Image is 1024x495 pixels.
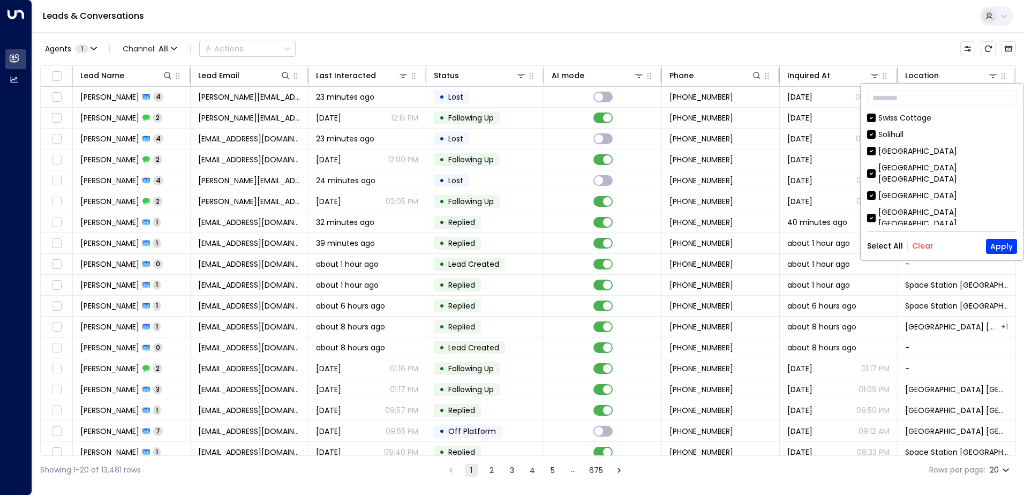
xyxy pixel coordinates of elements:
span: Lost [448,133,463,144]
span: Elisabeth Rye [80,217,139,228]
span: Following Up [448,363,494,374]
span: 39 minutes ago [316,238,375,249]
div: Last Interacted [316,69,409,82]
span: Toggle select row [50,91,63,104]
span: Sep 17, 2025 [787,384,812,395]
span: egroves90@hotmail.com [198,280,300,290]
span: Toggle select row [50,446,63,459]
span: Lead Created [448,342,499,353]
div: Lead Email [198,69,239,82]
span: All [159,44,168,53]
span: Sep 04, 2025 [787,92,812,102]
div: Swiss Cottage [867,112,1017,124]
span: 24 minutes ago [316,175,375,186]
p: 01:17 PM [390,384,418,395]
p: 12:00 PM [859,154,890,165]
span: Jacqui Taylor [80,301,139,311]
span: about 8 hours ago [787,342,856,353]
p: 09:50 PM [856,405,890,416]
span: Space Station Brentford [905,301,1008,311]
span: Sep 15, 2025 [787,196,812,207]
span: 1 [153,322,161,331]
span: 32 minutes ago [316,217,374,228]
span: about 1 hour ago [316,259,379,269]
div: Swiss Cottage [878,112,931,124]
span: Jack Soden [80,133,139,144]
span: Sep 19, 2025 [787,363,812,374]
button: Channel:All [118,41,182,56]
div: AI mode [552,69,584,82]
div: Solihull [867,129,1017,140]
label: Rows per page: [929,464,985,476]
div: • [439,234,445,252]
button: Go to next page [613,464,626,477]
span: Space Station St Johns Wood [905,405,1008,416]
span: Lost [448,175,463,186]
span: +447823435468 [669,321,733,332]
span: xi.yintiao.huan@gmail.com [198,321,300,332]
span: 1 [153,447,161,456]
div: • [439,171,445,190]
span: Yesterday [787,405,812,416]
div: • [439,443,445,461]
button: Go to page 675 [587,464,605,477]
span: Yesterday [316,405,341,416]
span: Toggle select row [50,279,63,292]
span: +447988561654 [669,447,733,457]
span: Hirose Kasuya [80,321,139,332]
span: Toggle select row [50,258,63,271]
span: Ayan Shah [80,405,139,416]
div: Location [905,69,939,82]
span: Off Platform [448,426,496,437]
span: Sep 12, 2025 [787,154,812,165]
div: • [439,192,445,211]
span: 1 [153,301,161,310]
span: Toggle select all [50,70,63,83]
span: Following Up [448,112,494,123]
span: nadine.marie@hotmail.co.uk [198,112,300,123]
span: about 6 hours ago [316,301,385,311]
span: Toggle select row [50,132,63,146]
span: 0 [153,259,163,268]
span: Toggle select row [50,341,63,355]
span: about 8 hours ago [316,321,385,332]
div: • [439,297,445,315]
p: 01:17 PM [861,363,890,374]
span: +447565410581 [669,133,733,144]
span: Space Station Wakefield [905,447,1008,457]
span: Channel: [118,41,182,56]
span: Sep 10, 2025 [787,133,812,144]
span: Replied [448,217,475,228]
div: Actions [204,44,244,54]
span: Nadine Jillings [80,92,139,102]
span: 23 minutes ago [316,92,374,102]
span: seaninterpop@aol.com [198,426,300,437]
span: 2 [153,197,162,206]
div: Inquired At [787,69,880,82]
span: nadine.marie@hotmail.co.uk [198,92,300,102]
span: about 1 hour ago [787,259,850,269]
span: +447887944318 [669,259,733,269]
div: Last Interacted [316,69,376,82]
td: - [898,358,1015,379]
span: 4 [153,92,163,101]
nav: pagination navigation [444,463,626,477]
div: • [439,339,445,357]
span: 1 [153,406,161,415]
span: Sep 16, 2025 [316,154,341,165]
div: Showing 1-20 of 13,481 rows [40,464,141,476]
span: Replied [448,405,475,416]
p: 12:00 PM [388,154,418,165]
div: • [439,213,445,231]
span: Space Station St Johns Wood [905,321,1000,332]
span: Toggle select row [50,174,63,187]
span: Sep 09, 2025 [787,112,812,123]
span: Yesterday [316,447,341,457]
span: +447877076924 [669,217,733,228]
div: Phone [669,69,762,82]
p: 12:15 PM [391,112,418,123]
td: - [898,337,1015,358]
div: Phone [669,69,694,82]
div: … [567,464,579,477]
div: • [439,401,445,419]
